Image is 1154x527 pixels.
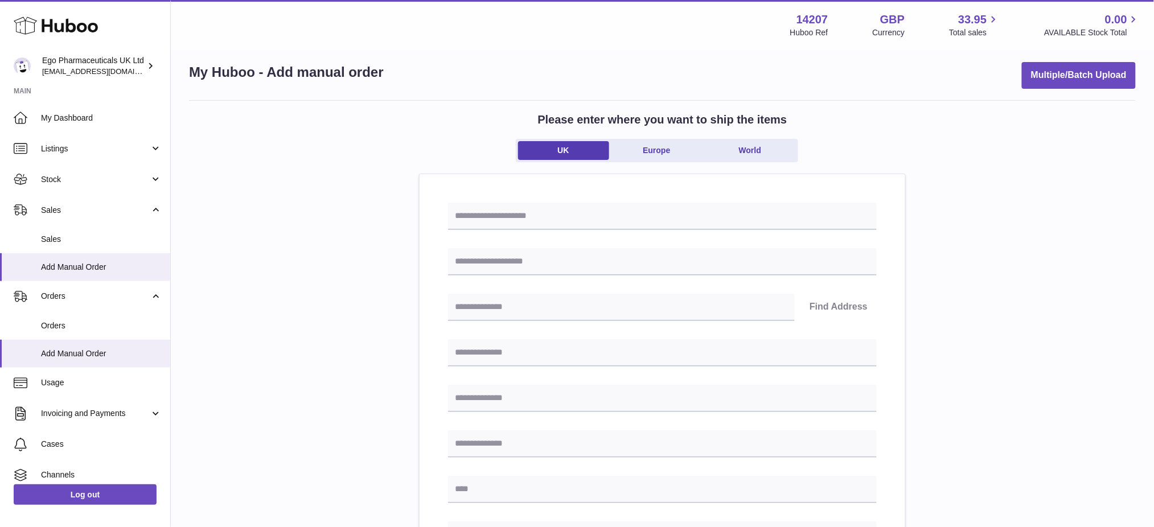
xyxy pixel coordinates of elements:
div: Currency [873,27,905,38]
span: Add Manual Order [41,348,162,359]
span: Listings [41,143,150,154]
img: internalAdmin-14207@internal.huboo.com [14,57,31,75]
span: Orders [41,320,162,331]
div: Ego Pharmaceuticals UK Ltd [42,55,145,77]
span: Cases [41,439,162,450]
span: Stock [41,174,150,185]
a: Log out [14,484,157,505]
span: Orders [41,291,150,302]
span: Total sales [949,27,1000,38]
div: Huboo Ref [790,27,828,38]
span: Channels [41,470,162,480]
span: Sales [41,205,150,216]
span: 33.95 [958,12,987,27]
span: Usage [41,377,162,388]
span: Sales [41,234,162,245]
span: Invoicing and Payments [41,408,150,419]
span: 0.00 [1105,12,1127,27]
a: 0.00 AVAILABLE Stock Total [1044,12,1140,38]
strong: 14207 [796,12,828,27]
span: My Dashboard [41,113,162,123]
span: Add Manual Order [41,262,162,273]
strong: GBP [880,12,905,27]
span: AVAILABLE Stock Total [1044,27,1140,38]
a: 33.95 Total sales [949,12,1000,38]
span: [EMAIL_ADDRESS][DOMAIN_NAME] [42,67,167,76]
